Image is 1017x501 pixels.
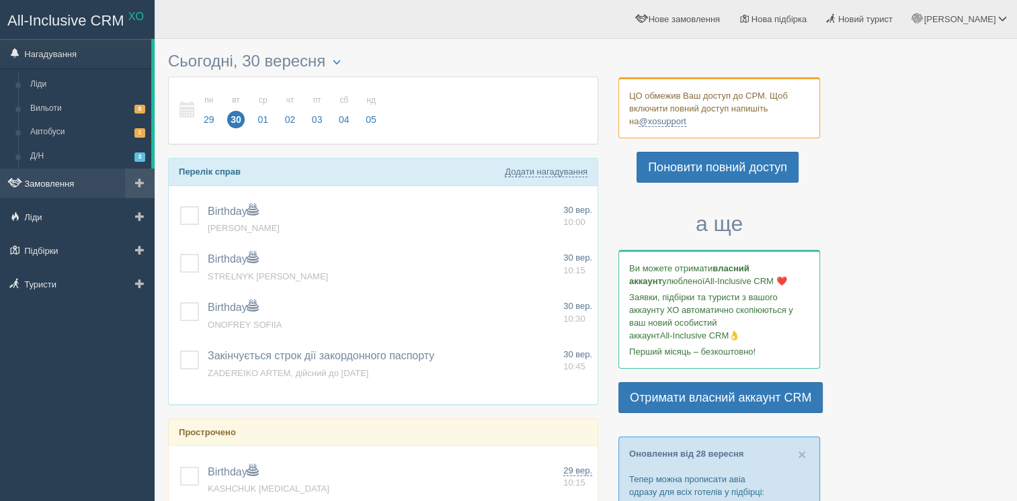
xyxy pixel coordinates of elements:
span: 05 [362,111,380,128]
span: 10:00 [563,217,585,227]
span: 29 [200,111,218,128]
a: вт 30 [223,87,249,134]
a: 30 вер. 10:30 [563,300,592,325]
span: All-Inclusive CRM👌 [660,330,740,340]
span: 30 вер. [563,301,592,311]
b: власний аккаунт [629,263,749,286]
a: Birthday [208,253,258,265]
h3: а ще [618,212,820,236]
a: 30 вер. 10:15 [563,252,592,277]
span: 10:15 [563,477,585,488]
span: 30 вер. [563,205,592,215]
small: вт [227,95,245,106]
a: Вильоти8 [24,97,151,121]
a: STRELNYK [PERSON_NAME] [208,271,328,281]
span: 01 [254,111,272,128]
a: KASHCHUK [MEDICAL_DATA] [208,484,329,494]
span: 10:30 [563,314,585,324]
small: ср [254,95,272,106]
p: Заявки, підбірки та туристи з вашого аккаунту ХО автоматично скопіюються у ваш новий особистий ак... [629,291,809,342]
a: Закінчується строк дії закордонного паспорту [208,350,434,361]
small: нд [362,95,380,106]
span: Нова підбірка [751,14,807,24]
span: 02 [282,111,299,128]
p: Тепер можна прописати авіа одразу для всіх готелів у підбірці: [629,473,809,498]
sup: XO [128,11,144,22]
a: ср 01 [250,87,276,134]
a: Отримати власний аккаунт CRM [618,382,823,413]
small: пн [200,95,218,106]
a: Birthday [208,302,258,313]
a: пн 29 [196,87,222,134]
a: 30 вер. 10:00 [563,204,592,229]
a: Додати нагадування [505,167,587,177]
p: Перший місяць – безкоштовно! [629,345,809,358]
a: ZADEREIKO ARTEM, дійсний до [DATE] [208,368,368,378]
a: @xosupport [639,116,686,127]
a: пт 03 [304,87,330,134]
a: 29 вер. 10:15 [563,465,592,490]
a: Автобуси1 [24,120,151,144]
span: 30 вер. [563,349,592,359]
div: ЦО обмежив Ваш доступ до СРМ. Щоб включити повний доступ напишіть на [618,77,820,138]
span: All-Inclusive CRM ❤️ [704,276,786,286]
span: 10:45 [563,361,585,371]
a: Оновлення від 28 вересня [629,449,743,459]
a: All-Inclusive CRM XO [1,1,154,38]
b: Прострочено [179,427,236,437]
span: 04 [335,111,353,128]
span: [PERSON_NAME] [924,14,995,24]
a: Birthday [208,206,258,217]
h3: Сьогодні, 30 вересня [168,52,598,70]
span: 29 вер. [563,465,592,476]
b: Перелік справ [179,167,241,177]
a: Birthday [208,466,258,477]
p: Ви можете отримати улюбленої [629,262,809,287]
span: 03 [309,111,326,128]
a: [PERSON_NAME] [208,223,280,233]
span: 30 [227,111,245,128]
small: сб [335,95,353,106]
span: 8 [134,105,145,113]
a: ONOFREY SOFIIA [208,320,282,330]
span: 1 [134,128,145,137]
a: нд 05 [358,87,380,134]
span: 30 вер. [563,253,592,263]
span: All-Inclusive CRM [7,12,124,29]
a: чт 02 [278,87,303,134]
small: чт [282,95,299,106]
span: × [798,447,806,462]
a: сб 04 [331,87,357,134]
button: Close [798,447,806,461]
span: Нове замовлення [649,14,720,24]
span: 3 [134,152,145,161]
a: Д/Н3 [24,144,151,169]
small: пт [309,95,326,106]
span: 10:15 [563,265,585,275]
a: Ліди [24,73,151,97]
a: 30 вер. 10:45 [563,349,592,373]
span: Новий турист [838,14,893,24]
a: Поновити повний доступ [637,152,799,183]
